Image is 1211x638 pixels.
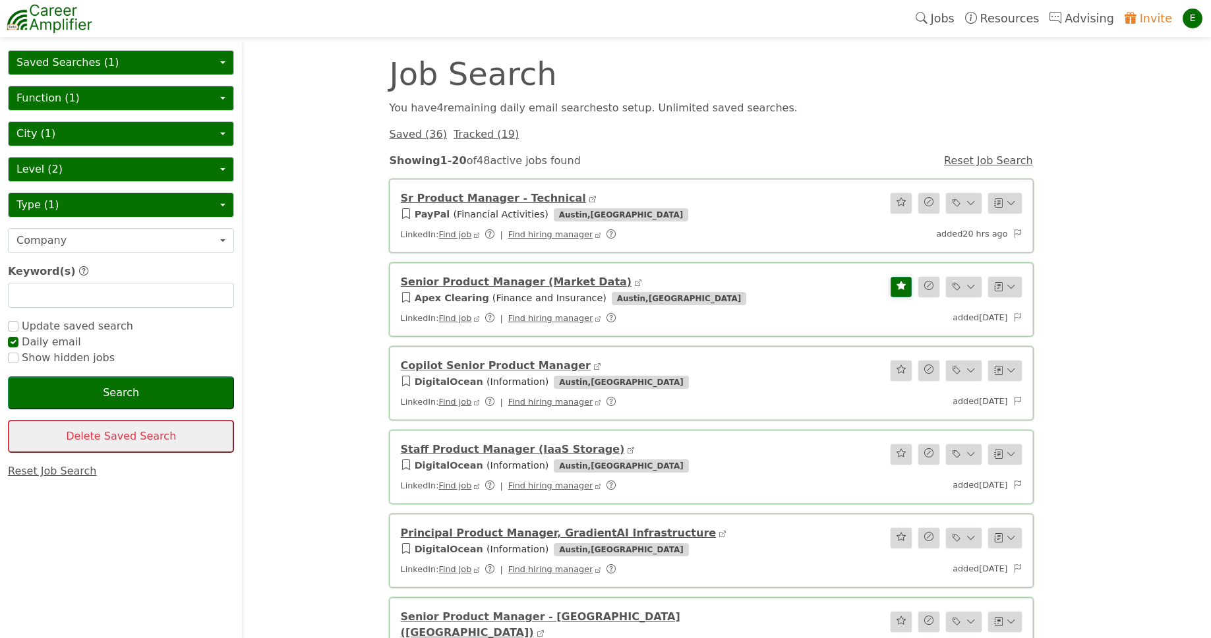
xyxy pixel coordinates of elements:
[18,335,81,348] span: Daily email
[8,376,234,409] button: Search
[492,293,606,303] span: ( Finance and Insurance )
[817,311,1030,325] div: added [DATE]
[389,86,869,236] div: of 48 active jobs found
[415,376,483,387] a: DigitalOcean
[401,192,586,204] a: Sr Product Manager - Technical
[554,376,688,389] span: Austin , [GEOGRAPHIC_DATA]
[910,3,960,34] a: Jobs
[401,359,591,372] a: Copilot Senior Product Manager
[382,58,876,90] div: Job Search
[508,313,593,323] a: Find hiring manager
[500,313,502,323] span: |
[8,50,234,75] button: Saved Searches (1)
[508,564,593,574] a: Find hiring manager
[18,351,115,364] span: Show hidden jobs
[8,265,76,277] span: Keyword(s)
[1183,9,1202,28] div: E
[554,543,688,556] span: Austin , [GEOGRAPHIC_DATA]
[508,397,593,407] a: Find hiring manager
[817,227,1030,241] div: added 20 hrs ago
[960,3,1045,34] a: Resources
[500,229,502,239] span: |
[439,397,472,407] a: Find job
[382,100,1041,116] div: You have 4 remaining daily email search es to setup. Unlimited saved searches.
[401,397,624,407] span: LinkedIn:
[7,2,92,35] img: career-amplifier-logo.png
[415,460,483,471] a: DigitalOcean
[8,420,234,453] button: Delete Saved Search
[8,157,234,182] button: Level (2)
[1119,3,1177,34] a: Invite
[401,313,624,323] span: LinkedIn:
[415,209,450,219] a: PayPal
[439,313,472,323] a: Find job
[508,229,593,239] a: Find hiring manager
[397,89,475,122] strong: Showing 1 - 20
[401,527,717,539] a: Principal Product Manager, GradientAI Infrastructure
[453,209,548,219] span: ( Financial Activities )
[1044,3,1119,34] a: Advising
[439,480,472,490] a: Find job
[8,192,234,217] button: Type (1)
[439,229,472,239] a: Find job
[500,397,502,407] span: |
[8,228,234,253] button: Company
[401,480,624,490] span: LinkedIn:
[415,544,483,554] a: DigitalOcean
[487,544,549,554] span: ( Information )
[508,480,593,490] a: Find hiring manager
[500,564,502,574] span: |
[8,465,97,477] a: Reset Job Search
[8,121,234,146] button: City (1)
[401,443,625,455] a: Staff Product Manager (IaaS Storage)
[944,154,1033,167] a: Reset Job Search
[487,460,549,471] span: ( Information )
[454,128,519,140] a: Tracked (19)
[554,459,688,473] span: Austin , [GEOGRAPHIC_DATA]
[817,478,1030,492] div: added [DATE]
[8,86,234,111] button: Function (1)
[439,564,472,574] a: Find job
[401,564,624,574] span: LinkedIn:
[390,128,447,140] a: Saved (36)
[500,480,502,490] span: |
[817,395,1030,409] div: added [DATE]
[18,320,133,332] span: Update saved search
[487,376,549,387] span: ( Information )
[612,292,746,305] span: Austin , [GEOGRAPHIC_DATA]
[401,229,624,239] span: LinkedIn:
[817,562,1030,576] div: added [DATE]
[415,293,489,303] a: Apex Clearing
[401,275,632,288] a: Senior Product Manager (Market Data)
[554,208,688,221] span: Austin , [GEOGRAPHIC_DATA]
